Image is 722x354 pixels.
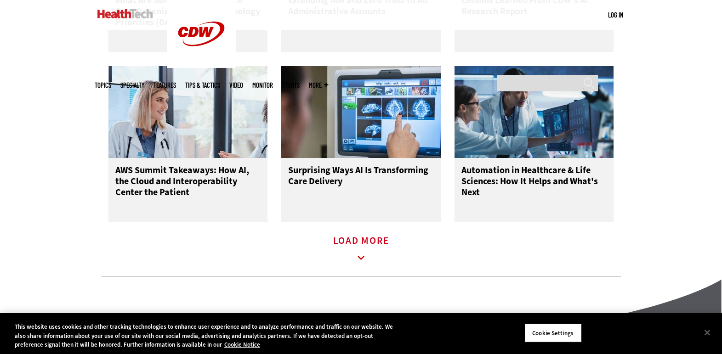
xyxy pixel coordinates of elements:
[224,341,260,348] a: More information about your privacy
[455,66,614,158] img: medical researchers looks at images on a monitor in a lab
[309,82,328,89] span: More
[455,66,614,222] a: medical researchers looks at images on a monitor in a lab Automation in Healthcare & Life Science...
[167,61,236,70] a: CDW
[229,82,243,89] a: Video
[281,66,441,158] img: Xray machine in hospital
[15,322,397,349] div: This website uses cookies and other tracking technologies to enhance user experience and to analy...
[281,66,441,222] a: Xray machine in hospital Surprising Ways AI Is Transforming Care Delivery
[461,165,607,202] h3: Automation in Healthcare & Life Sciences: How It Helps and What's Next
[120,82,144,89] span: Specialty
[608,11,623,19] a: Log in
[97,9,153,18] img: Home
[108,66,268,158] img: Doctors discussing data in a meeting
[288,165,434,202] h3: Surprising Ways AI Is Transforming Care Delivery
[252,82,273,89] a: MonITor
[697,322,717,343] button: Close
[108,66,268,222] a: Doctors discussing data in a meeting AWS Summit Takeaways: How AI, the Cloud and Interoperability...
[115,165,261,202] h3: AWS Summit Takeaways: How AI, the Cloud and Interoperability Center the Patient
[95,82,111,89] span: Topics
[185,82,220,89] a: Tips & Tactics
[608,10,623,20] div: User menu
[282,82,300,89] a: Events
[153,82,176,89] a: Features
[333,237,389,263] a: Load More
[524,323,582,343] button: Cookie Settings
